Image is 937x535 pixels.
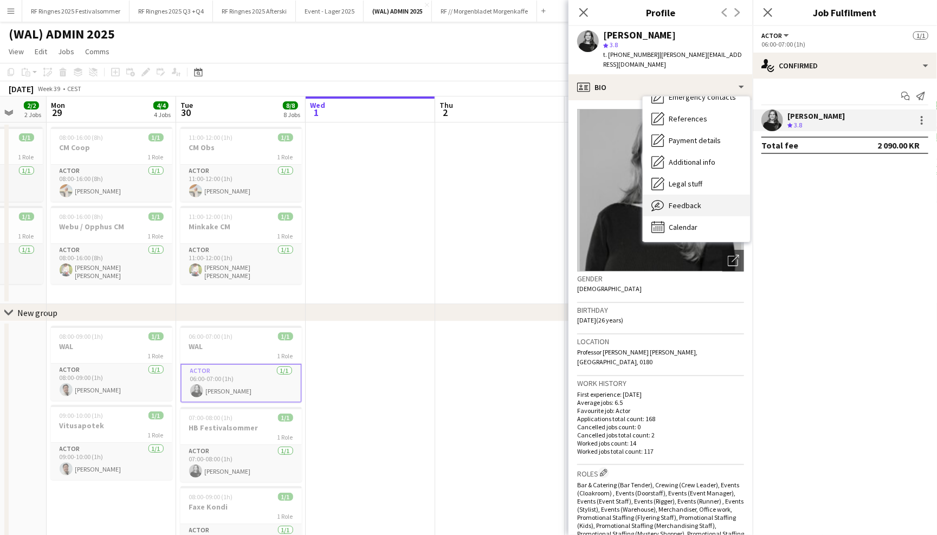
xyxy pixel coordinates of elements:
[283,101,298,109] span: 8/8
[180,206,302,284] app-job-card: 11:00-12:00 (1h)1/1Minkake CM1 RoleActor1/111:00-12:00 (1h)[PERSON_NAME] [PERSON_NAME]
[51,326,172,401] div: 08:00-09:00 (1h)1/1WAL1 RoleActor1/108:00-09:00 (1h)[PERSON_NAME]
[60,212,104,221] span: 08:00-16:00 (8h)
[722,250,744,272] div: Open photos pop-in
[179,106,193,119] span: 30
[148,212,164,221] span: 1/1
[22,1,130,22] button: RF Ringnes 2025 Festivalsommer
[577,305,744,315] h3: Birthday
[9,83,34,94] div: [DATE]
[794,121,802,129] span: 3.8
[610,41,618,49] span: 3.8
[81,44,114,59] a: Comms
[761,31,791,40] button: Actor
[19,133,34,141] span: 1/1
[180,502,302,512] h3: Faxe Kondi
[440,100,453,110] span: Thu
[153,101,169,109] span: 4/4
[51,206,172,284] app-job-card: 08:00-16:00 (8h)1/1Webu / Opphus CM1 RoleActor1/108:00-16:00 (8h)[PERSON_NAME] [PERSON_NAME]
[51,364,172,401] app-card-role: Actor1/108:00-09:00 (1h)[PERSON_NAME]
[577,439,744,447] p: Worked jobs count: 14
[148,332,164,340] span: 1/1
[24,111,41,119] div: 2 Jobs
[60,332,104,340] span: 08:00-09:00 (1h)
[148,411,164,420] span: 1/1
[577,337,744,346] h3: Location
[669,114,707,124] span: References
[577,431,744,439] p: Cancelled jobs total count: 2
[51,127,172,202] app-job-card: 08:00-16:00 (8h)1/1CM Coop1 RoleActor1/108:00-16:00 (8h)[PERSON_NAME]
[148,431,164,439] span: 1 Role
[189,133,233,141] span: 11:00-12:00 (1h)
[51,421,172,430] h3: Vitusapotek
[643,195,750,216] div: Feedback
[180,100,193,110] span: Tue
[35,47,47,56] span: Edit
[568,74,753,100] div: Bio
[643,173,750,195] div: Legal stuff
[577,109,744,272] img: Crew avatar or photo
[180,423,302,433] h3: HB Festivalsommer
[180,326,302,403] app-job-card: 06:00-07:00 (1h)1/1WAL1 RoleActor1/106:00-07:00 (1h)[PERSON_NAME]
[278,493,293,501] span: 1/1
[577,423,744,431] p: Cancelled jobs count: 0
[277,153,293,161] span: 1 Role
[643,108,750,130] div: References
[85,47,109,56] span: Comms
[24,101,39,109] span: 2/2
[913,31,928,40] span: 1/1
[180,341,302,351] h3: WAL
[60,133,104,141] span: 08:00-16:00 (8h)
[603,50,742,68] span: | [PERSON_NAME][EMAIL_ADDRESS][DOMAIN_NAME]
[669,92,736,102] span: Emergency contacts
[9,26,115,42] h1: (WAL) ADMIN 2025
[669,157,715,167] span: Additional info
[17,307,57,318] div: New group
[277,352,293,360] span: 1 Role
[49,106,65,119] span: 29
[148,133,164,141] span: 1/1
[180,143,302,152] h3: CM Obs
[577,407,744,415] p: Favourite job: Actor
[669,201,701,210] span: Feedback
[51,244,172,284] app-card-role: Actor1/108:00-16:00 (8h)[PERSON_NAME] [PERSON_NAME]
[567,106,578,119] span: 3
[180,244,302,284] app-card-role: Actor1/111:00-12:00 (1h)[PERSON_NAME] [PERSON_NAME]
[643,86,750,108] div: Emergency contacts
[180,222,302,231] h3: Minkake CM
[278,133,293,141] span: 1/1
[213,1,296,22] button: RF Ringnes 2025 Afterski
[761,31,782,40] span: Actor
[36,85,63,93] span: Week 39
[643,216,750,238] div: Calendar
[283,111,300,119] div: 8 Jobs
[30,44,51,59] a: Edit
[577,348,697,366] span: Professor [PERSON_NAME] [PERSON_NAME], [GEOGRAPHIC_DATA], 0180
[432,1,537,22] button: RF // Morgenbladet Morgenkaffe
[761,140,798,151] div: Total fee
[364,1,432,22] button: (WAL) ADMIN 2025
[130,1,213,22] button: RF Ringnes 2025 Q3 +Q4
[577,398,744,407] p: Average jobs: 6.5
[603,50,660,59] span: t. [PHONE_NUMBER]
[296,1,364,22] button: Event - Lager 2025
[154,111,171,119] div: 4 Jobs
[18,153,34,161] span: 1 Role
[310,100,325,110] span: Wed
[148,153,164,161] span: 1 Role
[51,143,172,152] h3: CM Coop
[51,100,65,110] span: Mon
[180,407,302,482] app-job-card: 07:00-08:00 (1h)1/1HB Festivalsommer1 RoleActor1/107:00-08:00 (1h)[PERSON_NAME]
[753,5,937,20] h3: Job Fulfilment
[19,212,34,221] span: 1/1
[568,5,753,20] h3: Profile
[51,341,172,351] h3: WAL
[189,212,233,221] span: 11:00-12:00 (1h)
[54,44,79,59] a: Jobs
[51,165,172,202] app-card-role: Actor1/108:00-16:00 (8h)[PERSON_NAME]
[753,53,937,79] div: Confirmed
[58,47,74,56] span: Jobs
[577,447,744,455] p: Worked jobs total count: 117
[180,127,302,202] div: 11:00-12:00 (1h)1/1CM Obs1 RoleActor1/111:00-12:00 (1h)[PERSON_NAME]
